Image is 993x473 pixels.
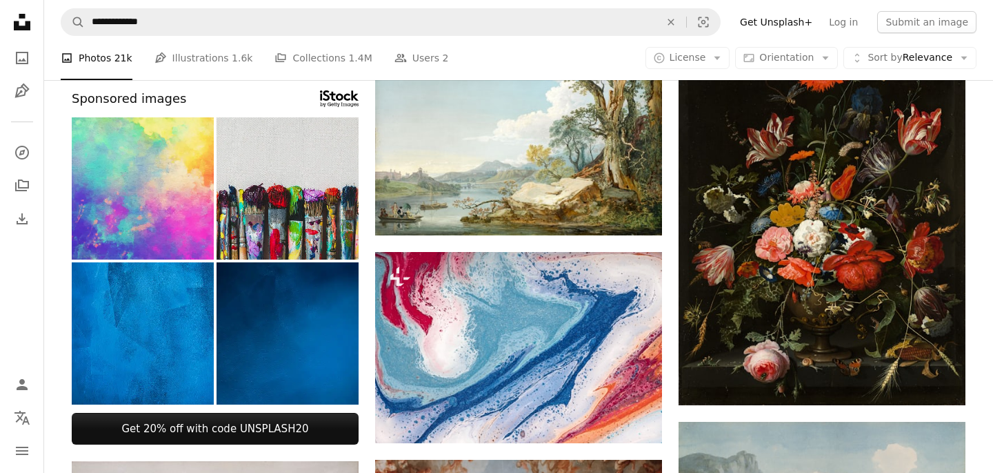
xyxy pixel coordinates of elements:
[442,50,448,66] span: 2
[394,36,449,80] a: Users 2
[72,89,186,109] span: Sponsored images
[645,47,730,69] button: License
[8,205,36,233] a: Download History
[759,52,814,63] span: Orientation
[72,413,359,445] a: Get 20% off with code UNSPLASH20
[821,11,866,33] a: Log in
[8,44,36,72] a: Photos
[154,36,253,80] a: Illustrations 1.6k
[8,437,36,465] button: Menu
[8,77,36,105] a: Illustrations
[8,8,36,39] a: Home — Unsplash
[72,262,214,405] img: Blue brush strokes in horizontal background
[8,404,36,432] button: Language
[375,252,662,443] img: an abstract painting of blue, red, and white
[670,52,706,63] span: License
[217,117,359,260] img: Row of artist paintbrushes closeup on canvas.
[867,51,952,65] span: Relevance
[61,8,721,36] form: Find visuals sitewide
[867,52,902,63] span: Sort by
[732,11,821,33] a: Get Unsplash+
[735,47,838,69] button: Orientation
[232,50,252,66] span: 1.6k
[877,11,976,33] button: Submit an image
[687,9,720,35] button: Visual search
[843,47,976,69] button: Sort byRelevance
[8,371,36,398] a: Log in / Sign up
[375,341,662,354] a: an abstract painting of blue, red, and white
[679,211,965,224] a: red blue and white flowers
[8,172,36,200] a: Collections
[61,9,85,35] button: Search Unsplash
[217,262,359,405] img: Dark blue grunge background
[375,17,662,235] img: a painting of people in a boat on a river
[8,139,36,166] a: Explore
[72,117,214,260] img: Watercolor Textured Background
[274,36,372,80] a: Collections 1.4M
[679,30,965,405] img: red blue and white flowers
[348,50,372,66] span: 1.4M
[656,9,686,35] button: Clear
[375,120,662,133] a: a painting of people in a boat on a river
